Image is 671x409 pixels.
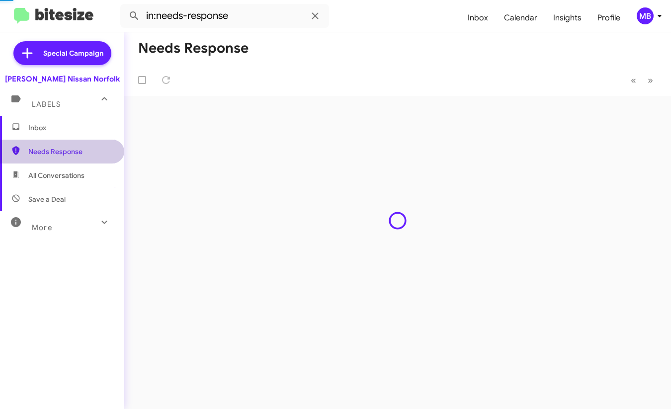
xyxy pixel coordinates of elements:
[28,194,66,204] span: Save a Deal
[637,7,654,24] div: MB
[628,7,660,24] button: MB
[589,3,628,32] a: Profile
[28,147,113,157] span: Needs Response
[496,3,545,32] a: Calendar
[138,40,249,56] h1: Needs Response
[43,48,103,58] span: Special Campaign
[625,70,642,90] button: Previous
[545,3,589,32] a: Insights
[28,123,113,133] span: Inbox
[5,74,120,84] div: [PERSON_NAME] Nissan Norfolk
[28,170,84,180] span: All Conversations
[32,223,52,232] span: More
[32,100,61,109] span: Labels
[460,3,496,32] a: Inbox
[625,70,659,90] nav: Page navigation example
[648,74,653,86] span: »
[120,4,329,28] input: Search
[13,41,111,65] a: Special Campaign
[631,74,636,86] span: «
[642,70,659,90] button: Next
